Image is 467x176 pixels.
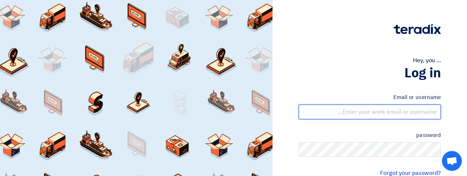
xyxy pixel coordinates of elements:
input: Enter your work email or username... [299,105,441,119]
a: Open chat [442,151,462,171]
font: Hey, you ... [413,56,441,65]
font: Email or username [393,93,441,101]
font: Log in [404,63,441,83]
font: password [416,131,441,139]
img: Teradix logo [394,24,441,34]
